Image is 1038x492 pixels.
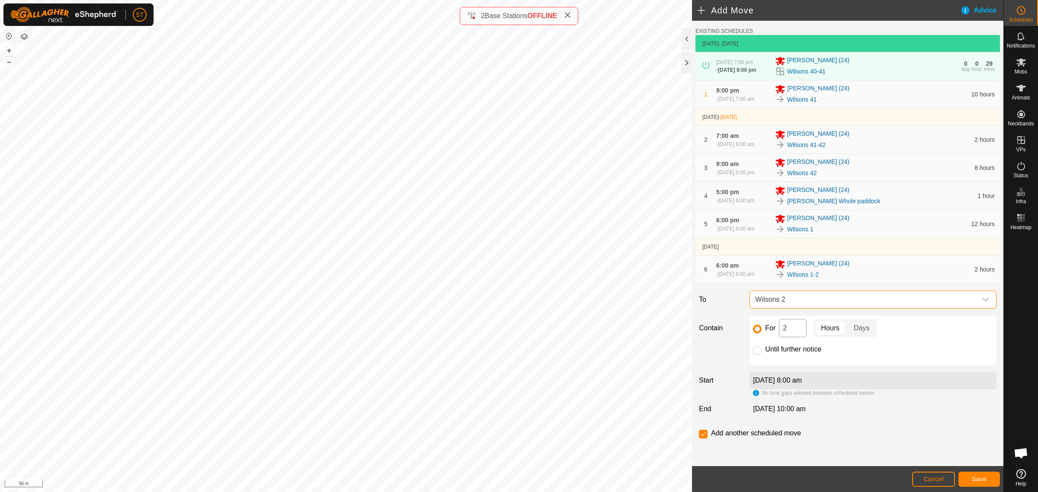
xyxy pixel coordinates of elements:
[787,157,849,168] span: [PERSON_NAME] (24)
[1010,225,1032,230] span: Heatmap
[716,225,754,233] div: -
[716,197,754,204] div: -
[958,472,1000,487] button: Save
[787,197,881,206] a: [PERSON_NAME] Whole paddock
[355,481,380,489] a: Contact Us
[765,346,821,353] label: Until further notice
[964,61,968,67] div: 0
[19,32,29,42] button: Map Layers
[854,323,869,333] span: Days
[716,87,739,94] span: 9:00 pm
[716,66,756,74] div: -
[716,141,754,148] div: -
[704,136,708,143] span: 2
[718,96,754,102] span: [DATE] 7:00 am
[787,67,826,76] a: Wilsons 40-41
[716,132,739,139] span: 7:00 am
[719,114,737,120] span: -
[787,185,849,196] span: [PERSON_NAME] (24)
[960,5,1003,16] div: Advice
[702,114,719,120] span: [DATE]
[762,390,874,396] span: No time gaps allowed between scheduled moves
[704,91,708,98] span: 1
[1016,199,1026,204] span: Infra
[695,404,746,414] label: End
[787,169,817,178] a: Wilsons 42
[775,196,785,206] img: To
[10,7,119,22] img: Gallagher Logo
[136,10,144,19] span: ST
[697,5,960,16] h2: Add Move
[821,323,839,333] span: Hours
[1015,69,1027,74] span: Mobs
[702,41,719,47] span: [DATE]
[716,95,754,103] div: -
[485,12,528,19] span: Base Stations
[528,12,557,19] span: OFFLINE
[704,266,708,273] span: 6
[787,56,849,66] span: [PERSON_NAME] (24)
[1008,440,1034,466] div: Open chat
[1013,173,1028,178] span: Status
[775,140,785,150] img: To
[4,57,14,67] button: –
[711,430,801,437] label: Add another scheduled move
[4,45,14,56] button: +
[912,472,955,487] button: Cancel
[695,291,746,309] label: To
[716,217,739,224] span: 6:00 pm
[716,169,754,176] div: -
[971,220,995,227] span: 12 hours
[787,225,814,234] a: Wilsons 1
[481,12,485,19] span: 2
[971,91,995,98] span: 10 hours
[1008,121,1034,126] span: Neckbands
[775,269,785,280] img: To
[974,164,995,171] span: 8 hours
[1012,95,1030,100] span: Animals
[775,94,785,105] img: To
[719,41,738,47] span: - [DATE]
[716,270,754,278] div: -
[704,164,708,171] span: 3
[775,168,785,178] img: To
[718,169,754,176] span: [DATE] 5:00 pm
[986,61,993,67] div: 29
[718,226,754,232] span: [DATE] 6:00 am
[702,244,719,250] span: [DATE]
[787,84,849,94] span: [PERSON_NAME] (24)
[972,476,987,482] span: Save
[984,67,995,72] div: mins
[752,291,977,308] span: Wilsons 2
[4,31,14,42] button: Reset Map
[753,405,806,412] span: [DATE] 10:00 am
[975,61,979,67] div: 0
[704,220,708,227] span: 5
[695,323,746,333] label: Contain
[977,192,995,199] span: 1 hour
[721,114,737,120] span: [DATE]
[923,476,944,482] span: Cancel
[716,188,739,195] span: 5:00 pm
[718,198,754,204] span: [DATE] 6:00 pm
[718,141,754,147] span: [DATE] 9:00 am
[787,259,849,269] span: [PERSON_NAME] (24)
[787,214,849,224] span: [PERSON_NAME] (24)
[718,67,756,73] span: [DATE] 9:00 pm
[704,192,708,199] span: 4
[1004,466,1038,490] a: Help
[716,262,739,269] span: 6:00 am
[1016,481,1026,486] span: Help
[972,67,982,72] div: hour
[775,224,785,234] img: To
[695,27,753,35] label: EXISTING SCHEDULES
[312,481,344,489] a: Privacy Policy
[716,160,739,167] span: 9:00 am
[1009,17,1033,22] span: Schedules
[787,141,826,150] a: Wilsons 41-42
[695,375,746,386] label: Start
[974,266,995,273] span: 2 hours
[977,291,994,308] div: dropdown trigger
[787,95,817,104] a: Wilsons 41
[753,377,802,384] label: [DATE] 8:00 am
